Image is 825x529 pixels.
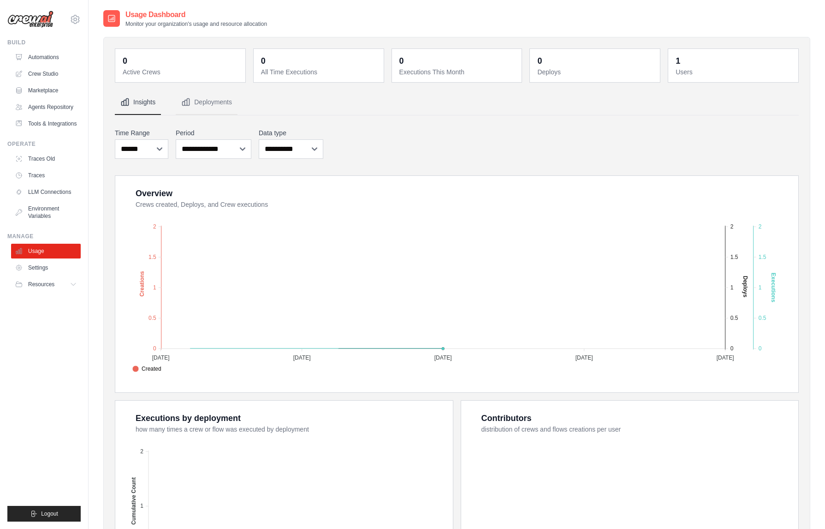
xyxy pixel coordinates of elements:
[140,503,143,509] tspan: 1
[11,50,81,65] a: Automations
[730,315,738,321] tspan: 0.5
[537,67,654,77] dt: Deploys
[293,355,311,361] tspan: [DATE]
[11,168,81,183] a: Traces
[136,425,442,434] dt: how many times a crew or flow was executed by deployment
[481,412,532,425] div: Contributors
[136,200,787,209] dt: Crews created, Deploys, and Crew executions
[759,284,762,291] tspan: 1
[259,128,323,138] label: Data type
[759,254,766,260] tspan: 1.5
[730,284,734,291] tspan: 1
[7,233,81,240] div: Manage
[125,9,267,20] h2: Usage Dashboard
[7,39,81,46] div: Build
[136,412,241,425] div: Executions by deployment
[152,355,170,361] tspan: [DATE]
[115,90,161,115] button: Insights
[153,345,156,352] tspan: 0
[261,54,266,67] div: 0
[7,506,81,522] button: Logout
[730,223,734,230] tspan: 2
[676,67,793,77] dt: Users
[11,100,81,114] a: Agents Repository
[676,54,680,67] div: 1
[123,67,240,77] dt: Active Crews
[11,201,81,223] a: Environment Variables
[123,54,127,67] div: 0
[261,67,378,77] dt: All Time Executions
[148,315,156,321] tspan: 0.5
[7,11,53,28] img: Logo
[11,66,81,81] a: Crew Studio
[730,254,738,260] tspan: 1.5
[28,281,54,288] span: Resources
[7,140,81,148] div: Operate
[11,277,81,292] button: Resources
[115,128,168,138] label: Time Range
[770,273,777,302] text: Executions
[131,477,137,525] text: Cumulative Count
[759,223,762,230] tspan: 2
[11,116,81,131] a: Tools & Integrations
[153,223,156,230] tspan: 2
[176,128,251,138] label: Period
[115,90,799,115] nav: Tabs
[41,510,58,517] span: Logout
[11,244,81,258] a: Usage
[11,83,81,98] a: Marketplace
[759,345,762,352] tspan: 0
[11,185,81,199] a: LLM Connections
[11,151,81,166] a: Traces Old
[148,254,156,260] tspan: 1.5
[136,187,172,200] div: Overview
[537,54,542,67] div: 0
[132,365,161,373] span: Created
[717,355,734,361] tspan: [DATE]
[125,20,267,28] p: Monitor your organization's usage and resource allocation
[434,355,452,361] tspan: [DATE]
[399,67,516,77] dt: Executions This Month
[139,271,145,297] text: Creations
[742,276,748,297] text: Deploys
[153,284,156,291] tspan: 1
[730,345,734,352] tspan: 0
[140,448,143,455] tspan: 2
[481,425,788,434] dt: distribution of crews and flows creations per user
[399,54,404,67] div: 0
[759,315,766,321] tspan: 0.5
[11,260,81,275] a: Settings
[576,355,593,361] tspan: [DATE]
[176,90,237,115] button: Deployments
